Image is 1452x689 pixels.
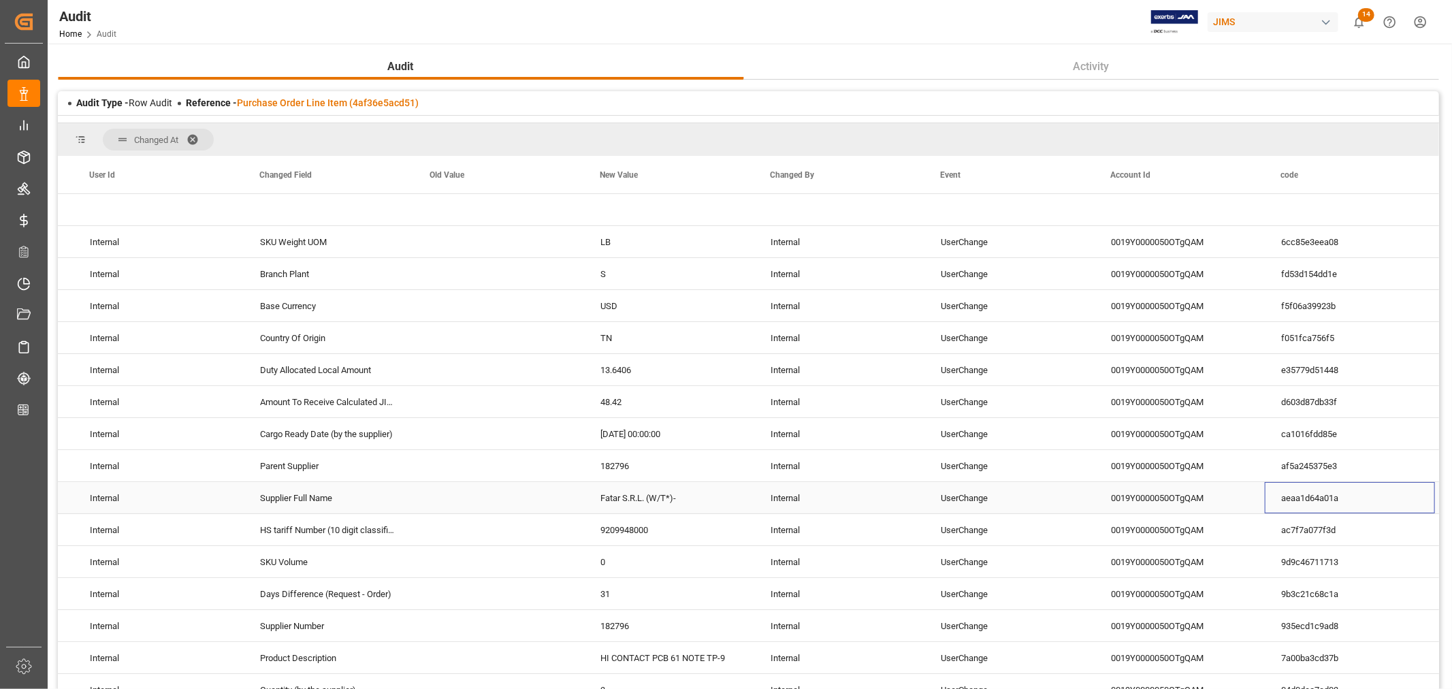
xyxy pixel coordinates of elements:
div: f5f06a39923b [1265,290,1435,321]
div: 13.6406 [584,354,754,385]
button: show 14 new notifications [1344,7,1374,37]
div: 182796 [584,610,754,641]
span: Account Id [1110,170,1150,180]
button: Help Center [1374,7,1405,37]
div: Supplier Number [244,610,414,641]
div: Internal [74,514,244,545]
span: Old Value [430,170,464,180]
div: Internal [754,546,924,577]
div: UserChange [924,226,1095,257]
div: 0019Y0000050OTgQAM [1095,418,1265,449]
div: UserChange [924,514,1095,545]
div: Internal [74,354,244,385]
div: 0 [584,546,754,577]
div: Internal [74,290,244,321]
div: Internal [754,450,924,481]
div: 0019Y0000050OTgQAM [1095,610,1265,641]
div: Internal [74,546,244,577]
div: Internal [754,258,924,289]
div: 7a00ba3cd37b [1265,642,1435,673]
div: 0019Y0000050OTgQAM [1095,322,1265,353]
div: UserChange [924,610,1095,641]
div: UserChange [924,258,1095,289]
div: 0019Y0000050OTgQAM [1095,514,1265,545]
div: fd53d154dd1e [1265,258,1435,289]
div: 9b3c21c68c1a [1265,578,1435,609]
img: Exertis%20JAM%20-%20Email%20Logo.jpg_1722504956.jpg [1151,10,1198,34]
button: JIMS [1208,9,1344,35]
div: Row Audit [76,96,172,110]
div: Supplier Full Name [244,482,414,513]
div: UserChange [924,482,1095,513]
div: 0019Y0000050OTgQAM [1095,354,1265,385]
div: Internal [74,578,244,609]
div: Internal [754,290,924,321]
div: Internal [74,386,244,417]
span: New Value [600,170,638,180]
div: Product Description [244,642,414,673]
span: Changed At [134,135,178,145]
div: Fatar S.R.L. (W/T*)- [584,482,754,513]
div: UserChange [924,642,1095,673]
div: 0019Y0000050OTgQAM [1095,386,1265,417]
div: Internal [754,386,924,417]
div: JIMS [1208,12,1338,32]
div: Duty Allocated Local Amount [244,354,414,385]
div: SKU Weight UOM [244,226,414,257]
div: ac7f7a077f3d [1265,514,1435,545]
div: Internal [74,642,244,673]
span: Audit Type - [76,97,129,108]
a: Purchase Order Line Item (4af36e5acd51) [237,97,419,108]
div: HI CONTACT PCB 61 NOTE TP-9 [584,642,754,673]
div: Cargo Ready Date (by the supplier) [244,418,414,449]
div: 0019Y0000050OTgQAM [1095,290,1265,321]
div: af5a245375e3 [1265,450,1435,481]
div: Country Of Origin [244,322,414,353]
div: 48.42 [584,386,754,417]
div: 9209948000 [584,514,754,545]
div: e35779d51448 [1265,354,1435,385]
div: Base Currency [244,290,414,321]
div: Internal [754,418,924,449]
div: 6cc85e3eea08 [1265,226,1435,257]
span: code [1280,170,1298,180]
div: TN [584,322,754,353]
div: Branch Plant [244,258,414,289]
div: 935ecd1c9ad8 [1265,610,1435,641]
div: Internal [74,610,244,641]
div: Internal [754,354,924,385]
div: Internal [754,514,924,545]
div: SKU Volume [244,546,414,577]
span: Changed Field [259,170,312,180]
div: 0019Y0000050OTgQAM [1095,226,1265,257]
div: UserChange [924,546,1095,577]
span: Changed By [770,170,814,180]
div: UserChange [924,418,1095,449]
div: UserChange [924,354,1095,385]
span: Reference - [186,97,419,108]
span: Event [940,170,961,180]
div: Internal [754,322,924,353]
div: 0019Y0000050OTgQAM [1095,546,1265,577]
button: Activity [743,54,1439,80]
div: UserChange [924,450,1095,481]
div: Parent Supplier [244,450,414,481]
div: Internal [74,418,244,449]
div: S [584,258,754,289]
div: 9d9c46711713 [1265,546,1435,577]
div: ca1016fdd85e [1265,418,1435,449]
div: Internal [74,258,244,289]
div: USD [584,290,754,321]
div: Audit [59,6,116,27]
div: Internal [74,226,244,257]
div: Internal [74,482,244,513]
div: UserChange [924,290,1095,321]
div: [DATE] 00:00:00 [584,418,754,449]
div: Internal [754,642,924,673]
div: Days Difference (Request - Order) [244,578,414,609]
div: aeaa1d64a01a [1265,482,1435,513]
div: HS tariff Number (10 digit classification code) [244,514,414,545]
div: Internal [754,578,924,609]
span: Audit [383,59,419,75]
div: UserChange [924,578,1095,609]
